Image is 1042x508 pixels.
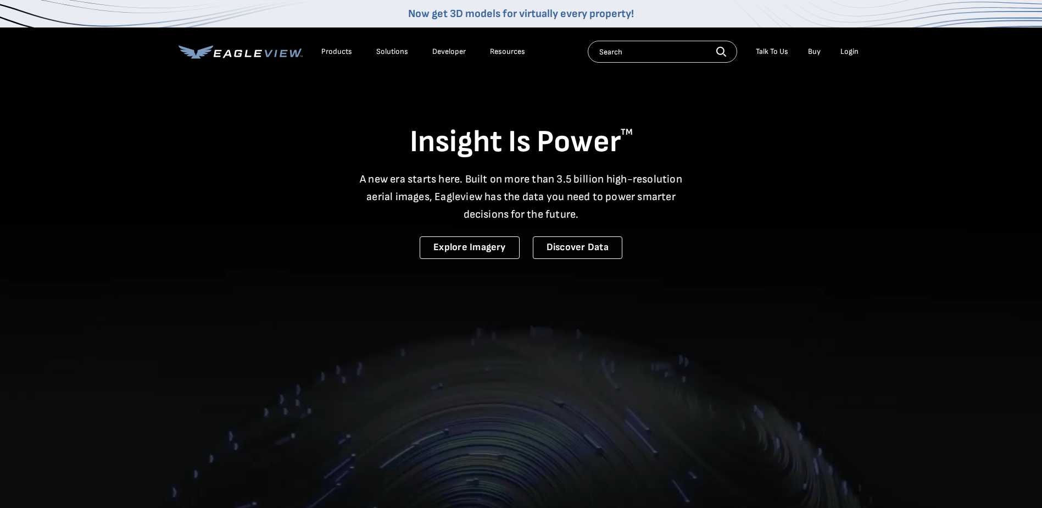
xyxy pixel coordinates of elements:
div: Resources [490,47,525,57]
h1: Insight Is Power [179,123,864,162]
sup: TM [621,127,633,137]
a: Buy [808,47,821,57]
div: Talk To Us [756,47,788,57]
input: Search [588,41,737,63]
p: A new era starts here. Built on more than 3.5 billion high-resolution aerial images, Eagleview ha... [353,170,689,223]
a: Developer [432,47,466,57]
div: Login [840,47,859,57]
div: Solutions [376,47,408,57]
a: Discover Data [533,236,622,259]
div: Products [321,47,352,57]
a: Now get 3D models for virtually every property! [408,7,634,20]
a: Explore Imagery [420,236,520,259]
